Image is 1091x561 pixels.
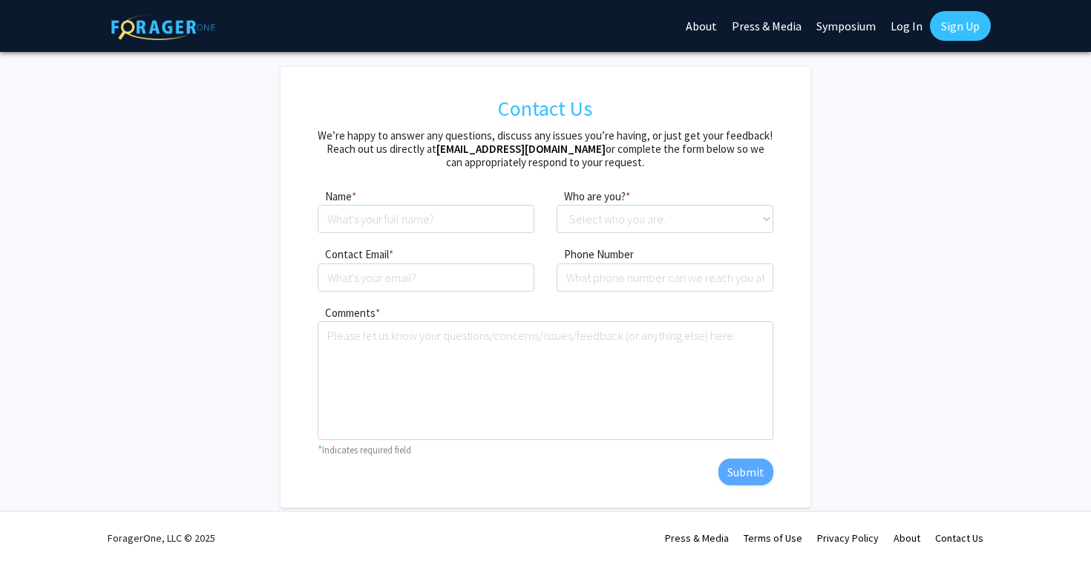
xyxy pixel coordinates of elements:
[318,188,352,206] label: Name
[318,305,376,322] label: Comments
[744,531,802,545] a: Terms of Use
[318,89,773,129] h1: Contact Us
[322,444,411,456] small: Indicates required field
[930,11,991,41] a: Sign Up
[318,205,534,233] input: What's your full name?
[436,142,606,156] a: [EMAIL_ADDRESS][DOMAIN_NAME]
[318,246,389,263] label: Contact Email
[718,459,773,485] button: Submit
[817,531,879,545] a: Privacy Policy
[665,531,729,545] a: Press & Media
[894,531,920,545] a: About
[935,531,983,545] a: Contact Us
[318,263,534,292] input: What's your email?
[111,14,215,40] img: ForagerOne Logo
[557,188,626,206] label: Who are you?
[557,246,634,263] label: Phone Number
[557,263,773,292] input: What phone number can we reach you at?
[318,129,773,169] h5: We’re happy to answer any questions, discuss any issues you’re having, or just get your feedback!...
